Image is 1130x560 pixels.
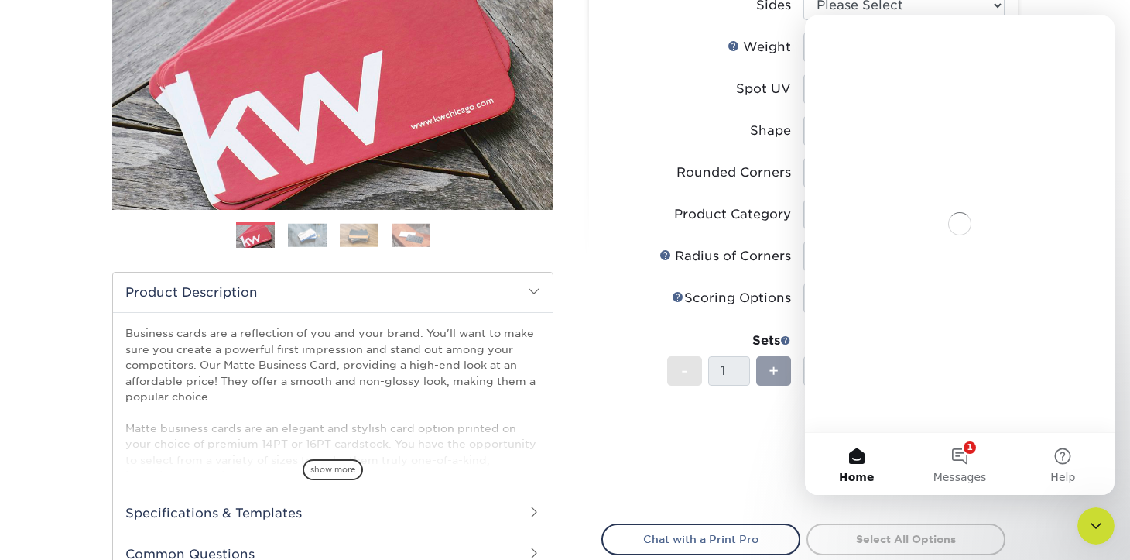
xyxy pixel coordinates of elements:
[750,122,791,140] div: Shape
[113,273,553,312] h2: Product Description
[125,325,540,546] p: Business cards are a reflection of you and your brand. You'll want to make sure you create a powe...
[288,223,327,247] img: Business Cards 02
[667,332,791,350] div: Sets
[672,289,791,307] div: Scoring Options
[236,217,275,256] img: Business Cards 01
[340,223,378,247] img: Business Cards 03
[681,359,688,383] span: -
[769,359,779,383] span: +
[659,247,791,266] div: Radius of Corners
[1077,507,1115,545] iframe: Intercom live chat
[601,524,800,555] a: Chat with a Print Pro
[736,80,791,98] div: Spot UV
[728,38,791,57] div: Weight
[4,513,132,555] iframe: Google Customer Reviews
[805,15,1115,495] iframe: Intercom live chat
[676,163,791,182] div: Rounded Corners
[806,524,1005,555] a: Select All Options
[113,493,553,533] h2: Specifications & Templates
[303,459,363,480] span: show more
[803,332,1005,350] div: Quantity per Set
[392,223,430,247] img: Business Cards 04
[674,205,791,224] div: Product Category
